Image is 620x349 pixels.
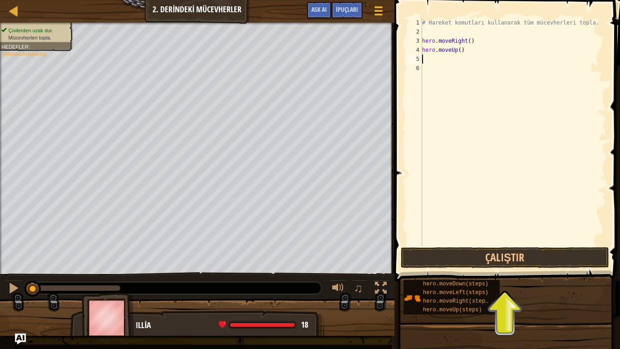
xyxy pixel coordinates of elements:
[136,319,315,331] div: Illia
[29,44,30,50] span: :
[407,64,422,73] div: 6
[367,2,390,23] button: Oyun Menüsünü Göster
[372,280,390,299] button: Tam ekran değiştir
[407,45,422,55] div: 4
[82,293,134,343] img: thang_avatar_frame.png
[423,289,488,296] span: hero.moveLeft(steps)
[403,289,421,307] img: portrait.png
[9,27,53,33] span: Çivilerden uzak dur.
[311,5,327,14] span: Ask AI
[301,319,308,330] span: 18
[15,334,26,344] button: Ask AI
[329,280,347,299] button: Sesi ayarla
[307,2,331,19] button: Ask AI
[1,44,29,50] span: Hedefler
[5,280,23,299] button: Ctrl + P: Pause
[423,281,488,287] span: hero.moveDown(steps)
[9,35,52,40] span: Mücevherleri topla.
[401,247,609,268] button: Çalıştır
[423,307,482,313] span: hero.moveUp(steps)
[1,51,46,57] span: Tamamlanmamış
[407,36,422,45] div: 3
[407,55,422,64] div: 5
[1,34,68,41] li: Mücevherleri topla.
[354,281,363,295] span: ♫
[407,27,422,36] div: 2
[407,18,422,27] div: 1
[336,5,358,14] span: İpuçları
[1,27,68,34] li: Çivilerden uzak dur.
[423,298,492,304] span: hero.moveRight(steps)
[352,280,367,299] button: ♫
[219,321,308,329] div: health: 18 / 18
